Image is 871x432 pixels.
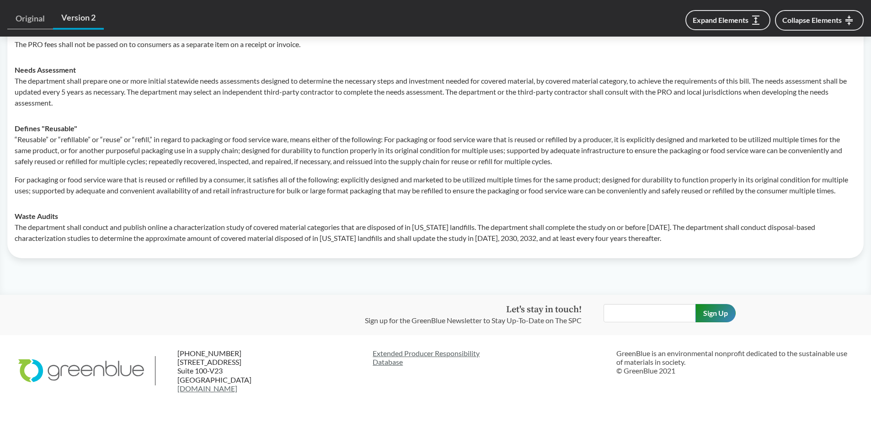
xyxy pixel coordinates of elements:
[685,10,770,30] button: Expand Elements
[15,75,856,108] p: The department shall prepare one or more initial statewide needs assessments designed to determin...
[15,222,856,244] p: The department shall conduct and publish online a characterization study of covered material cate...
[7,8,53,29] a: Original
[15,29,85,37] strong: No Point-of-Sale Fees
[15,174,856,196] p: For packaging or food service ware that is reused or refilled by a consumer, it satisfies all of ...
[177,349,288,393] p: [PHONE_NUMBER] [STREET_ADDRESS] Suite 100-V23 [GEOGRAPHIC_DATA]
[365,315,582,326] p: Sign up for the GreenBlue Newsletter to Stay Up-To-Date on The SPC
[177,384,237,393] a: [DOMAIN_NAME]
[53,7,104,30] a: Version 2
[15,39,856,50] p: The PRO fees shall not be passed on to consumers as a separate item on a receipt or invoice.
[15,124,77,133] strong: Defines "Reusable"
[506,304,582,315] strong: Let's stay in touch!
[373,349,609,366] a: Extended Producer ResponsibilityDatabase
[616,349,853,375] p: GreenBlue is an environmental nonprofit dedicated to the sustainable use of materials in society....
[15,65,76,74] strong: Needs Assessment
[695,304,736,322] input: Sign Up
[775,10,864,31] button: Collapse Elements
[15,212,58,220] strong: Waste Audits
[15,134,856,167] p: “Reusable” or “refillable” or “reuse” or “refill,” in regard to packaging or food service ware, m...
